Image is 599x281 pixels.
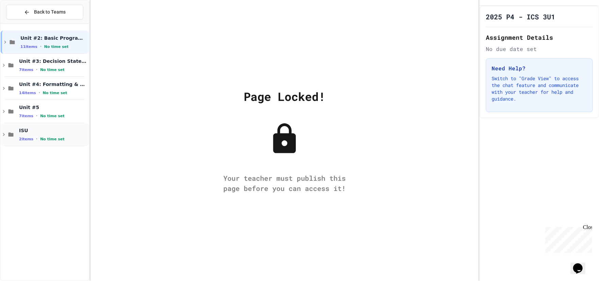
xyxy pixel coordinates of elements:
[19,137,33,141] span: 2 items
[36,113,37,119] span: •
[34,8,66,16] span: Back to Teams
[20,35,87,41] span: Unit #2: Basic Programming Concepts
[492,75,587,102] p: Switch to "Grade View" to access the chat feature and communicate with your teacher for help and ...
[19,68,33,72] span: 7 items
[43,91,67,95] span: No time set
[486,12,555,21] h1: 2025 P4 - ICS 3U1
[20,45,37,49] span: 11 items
[40,44,41,49] span: •
[19,91,36,95] span: 14 items
[486,33,593,42] h2: Assignment Details
[19,114,33,118] span: 7 items
[3,3,47,43] div: Chat with us now!Close
[6,5,83,19] button: Back to Teams
[217,173,353,193] div: Your teacher must publish this page before you can access it!
[570,254,592,274] iframe: chat widget
[486,45,593,53] div: No due date set
[40,114,65,118] span: No time set
[40,137,65,141] span: No time set
[36,67,37,72] span: •
[36,136,37,142] span: •
[40,68,65,72] span: No time set
[19,58,87,64] span: Unit #3: Decision Statements
[19,81,87,87] span: Unit #4: Formatting & Loops
[492,64,587,72] h3: Need Help?
[44,45,69,49] span: No time set
[19,127,87,134] span: ISU
[244,88,325,105] div: Page Locked!
[543,224,592,253] iframe: chat widget
[39,90,40,95] span: •
[19,104,87,110] span: Unit #5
